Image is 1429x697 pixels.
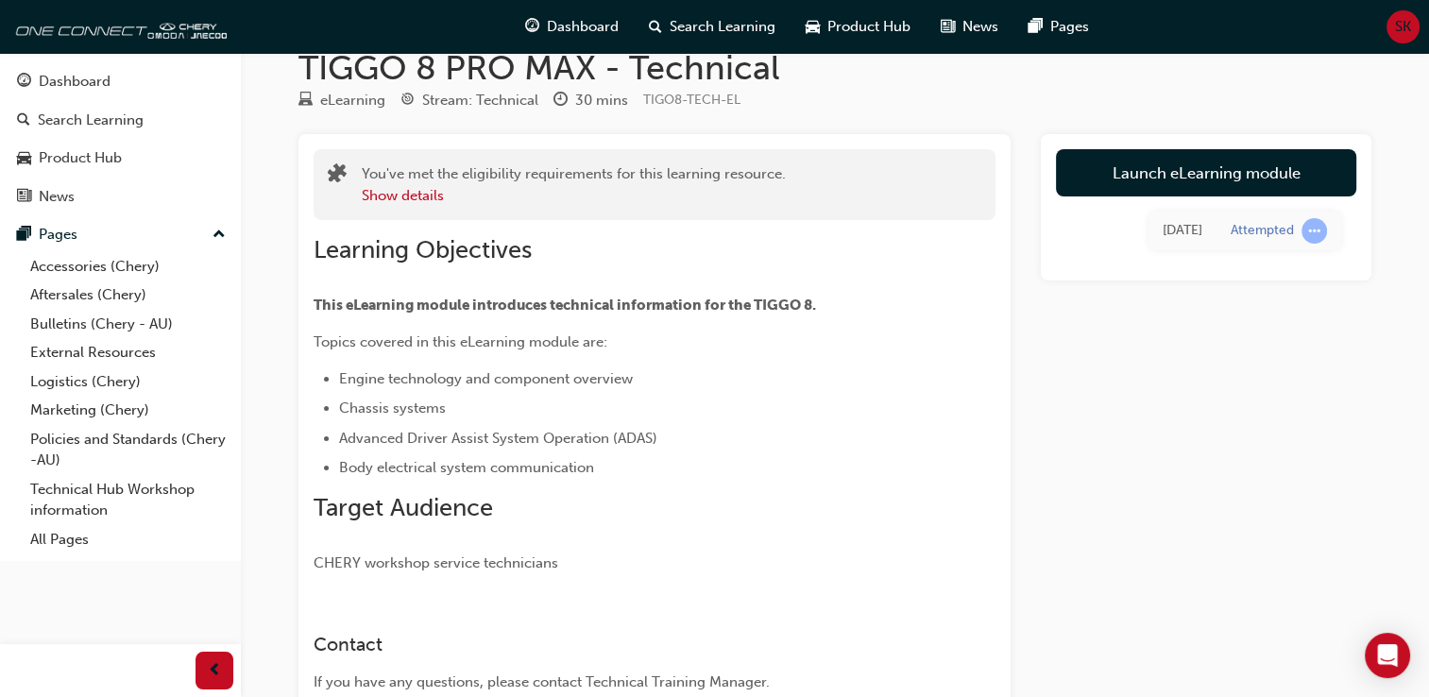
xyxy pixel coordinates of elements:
[362,185,444,207] button: Show details
[9,8,227,45] img: oneconnect
[926,8,1013,46] a: news-iconNews
[320,90,385,111] div: eLearning
[17,112,30,129] span: search-icon
[339,430,657,447] span: Advanced Driver Assist System Operation (ADAS)
[208,659,222,683] span: prev-icon
[1365,633,1410,678] div: Open Intercom Messenger
[17,189,31,206] span: news-icon
[39,186,75,208] div: News
[314,634,927,655] h3: Contact
[1395,16,1411,38] span: SK
[8,64,233,99] a: Dashboard
[634,8,791,46] a: search-iconSearch Learning
[298,89,385,112] div: Type
[8,217,233,252] button: Pages
[39,147,122,169] div: Product Hub
[553,89,628,112] div: Duration
[1386,10,1420,43] button: SK
[39,224,77,246] div: Pages
[962,16,998,38] span: News
[941,15,955,39] span: news-icon
[791,8,926,46] a: car-iconProduct Hub
[298,47,1371,89] h1: TIGGO 8 PRO MAX - Technical
[643,92,740,108] span: Learning resource code
[1231,222,1294,240] div: Attempted
[339,459,594,476] span: Body electrical system communication
[328,165,347,187] span: puzzle-icon
[39,71,111,93] div: Dashboard
[525,15,539,39] span: guage-icon
[23,252,233,281] a: Accessories (Chery)
[1056,149,1356,196] a: Launch eLearning module
[17,74,31,91] span: guage-icon
[339,399,446,416] span: Chassis systems
[23,280,233,310] a: Aftersales (Chery)
[314,297,816,314] span: This eLearning module introduces technical information for the TIGGO 8.
[339,370,633,387] span: Engine technology and component overview
[17,150,31,167] span: car-icon
[1050,16,1089,38] span: Pages
[400,89,538,112] div: Stream
[314,333,607,350] span: Topics covered in this eLearning module are:
[213,223,226,247] span: up-icon
[23,367,233,397] a: Logistics (Chery)
[314,235,532,264] span: Learning Objectives
[23,425,233,475] a: Policies and Standards (Chery -AU)
[553,93,568,110] span: clock-icon
[38,110,144,131] div: Search Learning
[806,15,820,39] span: car-icon
[8,141,233,176] a: Product Hub
[670,16,775,38] span: Search Learning
[23,338,233,367] a: External Resources
[314,671,927,693] div: If you have any questions, please contact Technical Training Manager.
[8,179,233,214] a: News
[510,8,634,46] a: guage-iconDashboard
[23,525,233,554] a: All Pages
[298,93,313,110] span: learningResourceType_ELEARNING-icon
[314,554,558,571] span: CHERY workshop service technicians
[362,163,786,206] div: You've met the eligibility requirements for this learning resource.
[547,16,619,38] span: Dashboard
[17,227,31,244] span: pages-icon
[422,90,538,111] div: Stream: Technical
[1029,15,1043,39] span: pages-icon
[575,90,628,111] div: 30 mins
[1013,8,1104,46] a: pages-iconPages
[8,60,233,217] button: DashboardSearch LearningProduct HubNews
[649,15,662,39] span: search-icon
[1163,220,1202,242] div: Sun Jul 20 2025 19:36:27 GMT+1000 (Australian Eastern Standard Time)
[1301,218,1327,244] span: learningRecordVerb_ATTEMPT-icon
[827,16,910,38] span: Product Hub
[23,310,233,339] a: Bulletins (Chery - AU)
[314,493,493,522] span: Target Audience
[8,103,233,138] a: Search Learning
[23,475,233,525] a: Technical Hub Workshop information
[400,93,415,110] span: target-icon
[23,396,233,425] a: Marketing (Chery)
